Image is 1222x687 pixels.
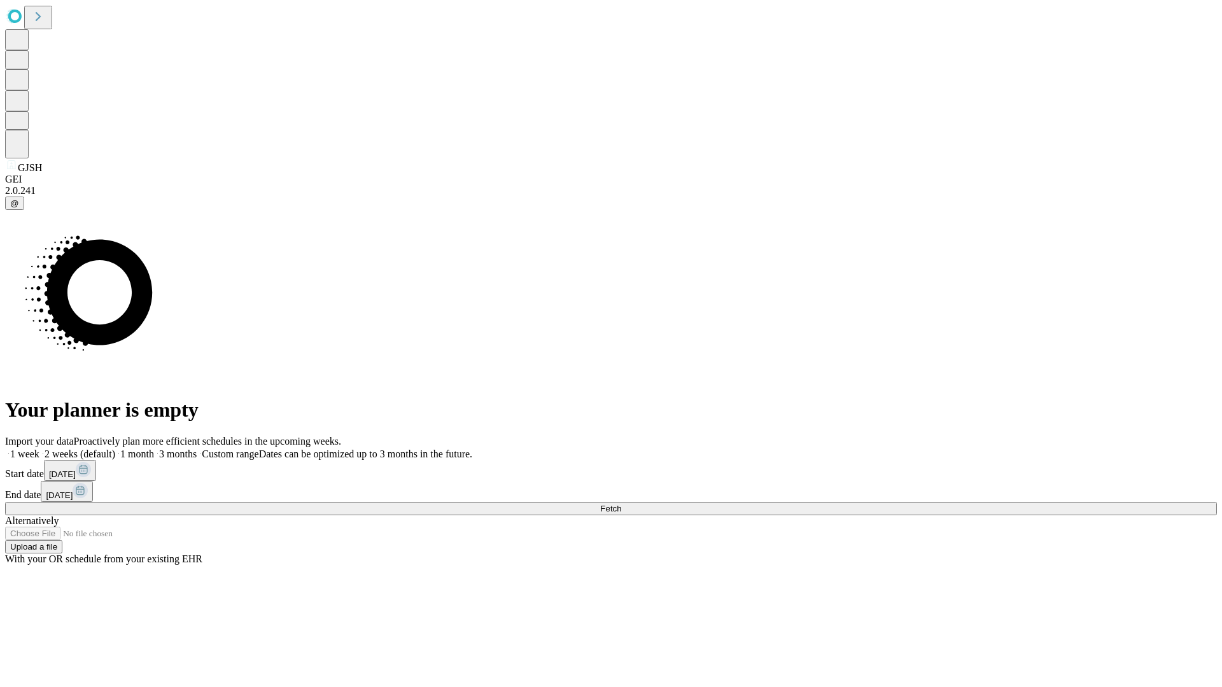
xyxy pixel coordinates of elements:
span: Dates can be optimized up to 3 months in the future. [259,448,472,459]
span: 2 weeks (default) [45,448,115,459]
h1: Your planner is empty [5,398,1217,422]
span: 3 months [159,448,197,459]
button: [DATE] [44,460,96,481]
button: @ [5,197,24,210]
div: 2.0.241 [5,185,1217,197]
span: [DATE] [49,469,76,479]
span: Import your data [5,436,74,447]
button: [DATE] [41,481,93,502]
span: Custom range [202,448,258,459]
span: Fetch [600,504,621,513]
span: @ [10,198,19,208]
span: Proactively plan more efficient schedules in the upcoming weeks. [74,436,341,447]
div: End date [5,481,1217,502]
div: GEI [5,174,1217,185]
span: [DATE] [46,490,73,500]
span: 1 month [120,448,154,459]
span: With your OR schedule from your existing EHR [5,553,202,564]
button: Upload a file [5,540,62,553]
span: 1 week [10,448,39,459]
span: Alternatively [5,515,59,526]
span: GJSH [18,162,42,173]
div: Start date [5,460,1217,481]
button: Fetch [5,502,1217,515]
